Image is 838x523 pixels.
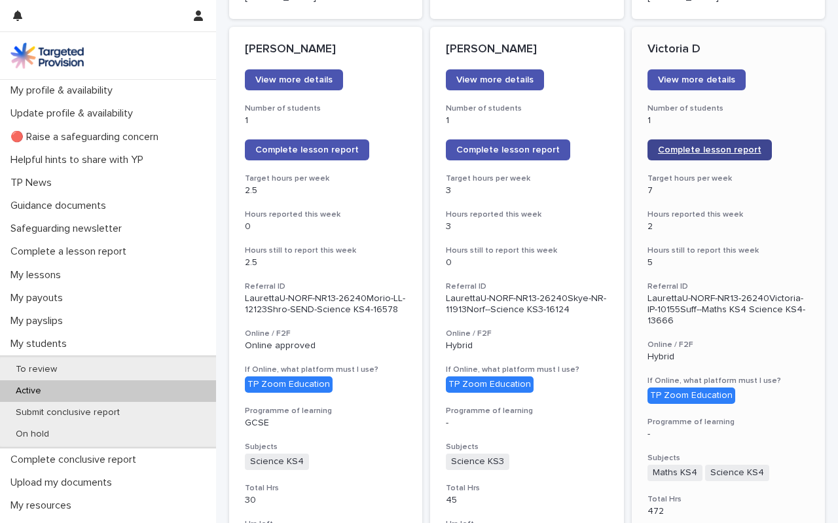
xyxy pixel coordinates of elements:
span: Science KS4 [705,465,769,481]
h3: Total Hrs [245,483,407,494]
p: On hold [5,429,60,440]
p: 1 [245,115,407,126]
h3: Referral ID [245,281,407,292]
span: Complete lesson report [658,145,761,154]
p: 3 [446,221,608,232]
h3: Programme of learning [446,406,608,416]
p: 3 [446,185,608,196]
p: 0 [446,257,608,268]
h3: Online / F2F [245,329,407,339]
p: To review [5,364,67,375]
p: 0 [245,221,407,232]
p: Online approved [245,340,407,352]
a: View more details [446,69,544,90]
h3: Hours reported this week [245,209,407,220]
p: My payouts [5,292,73,304]
h3: Hours reported this week [647,209,809,220]
h3: Total Hrs [647,494,809,505]
div: TP Zoom Education [446,376,534,393]
img: M5nRWzHhSzIhMunXDL62 [10,43,84,69]
p: LaurettaU-NORF-NR13-26240Skye-NR-11913Norf--Science KS3-16124 [446,293,608,316]
p: 2 [647,221,809,232]
p: My resources [5,499,82,512]
p: LaurettaU-NORF-NR13-26240Morio-LL-12123Shro-SEND-Science KS4-16578 [245,293,407,316]
p: 30 [245,495,407,506]
span: Science KS3 [446,454,509,470]
p: 1 [647,115,809,126]
a: Complete lesson report [446,139,570,160]
p: LaurettaU-NORF-NR13-26240Victoria-IP-10155Suff--Maths KS4 Science KS4-13666 [647,293,809,326]
p: 2.5 [245,185,407,196]
p: Complete conclusive report [5,454,147,466]
span: View more details [658,75,735,84]
h3: Target hours per week [647,173,809,184]
a: Complete lesson report [647,139,772,160]
span: Maths KS4 [647,465,702,481]
h3: Referral ID [446,281,608,292]
p: Submit conclusive report [5,407,130,418]
h3: Target hours per week [446,173,608,184]
p: Safeguarding newsletter [5,223,132,235]
h3: Referral ID [647,281,809,292]
h3: If Online, what platform must I use? [446,365,608,375]
h3: Target hours per week [245,173,407,184]
span: Complete lesson report [456,145,560,154]
p: - [647,429,809,440]
p: My lessons [5,269,71,281]
h3: Hours still to report this week [245,245,407,256]
p: Upload my documents [5,477,122,489]
a: View more details [647,69,746,90]
h3: Online / F2F [647,340,809,350]
p: Guidance documents [5,200,117,212]
p: 1 [446,115,608,126]
p: Active [5,386,52,397]
h3: Programme of learning [647,417,809,427]
span: Complete lesson report [255,145,359,154]
p: TP News [5,177,62,189]
p: Hybrid [647,352,809,363]
div: TP Zoom Education [245,376,333,393]
p: Victoria D [647,43,809,57]
h3: Subjects [245,442,407,452]
h3: Online / F2F [446,329,608,339]
p: 472 [647,506,809,517]
h3: Total Hrs [446,483,608,494]
p: 7 [647,185,809,196]
p: GCSE [245,418,407,429]
p: [PERSON_NAME] [245,43,407,57]
h3: Number of students [446,103,608,114]
p: [PERSON_NAME] [446,43,608,57]
h3: Hours still to report this week [647,245,809,256]
p: 5 [647,257,809,268]
span: View more details [255,75,333,84]
p: 45 [446,495,608,506]
span: View more details [456,75,534,84]
h3: Number of students [245,103,407,114]
p: Helpful hints to share with YP [5,154,154,166]
h3: Programme of learning [245,406,407,416]
a: View more details [245,69,343,90]
p: Complete a lesson report [5,245,137,258]
h3: Number of students [647,103,809,114]
p: 🔴 Raise a safeguarding concern [5,131,169,143]
div: TP Zoom Education [647,388,735,404]
p: My students [5,338,77,350]
p: My payslips [5,315,73,327]
a: Complete lesson report [245,139,369,160]
p: 2.5 [245,257,407,268]
p: Update profile & availability [5,107,143,120]
p: Hybrid [446,340,608,352]
h3: If Online, what platform must I use? [245,365,407,375]
h3: Subjects [446,442,608,452]
h3: Hours still to report this week [446,245,608,256]
p: - [446,418,608,429]
h3: Hours reported this week [446,209,608,220]
span: Science KS4 [245,454,309,470]
h3: If Online, what platform must I use? [647,376,809,386]
h3: Subjects [647,453,809,463]
p: My profile & availability [5,84,123,97]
